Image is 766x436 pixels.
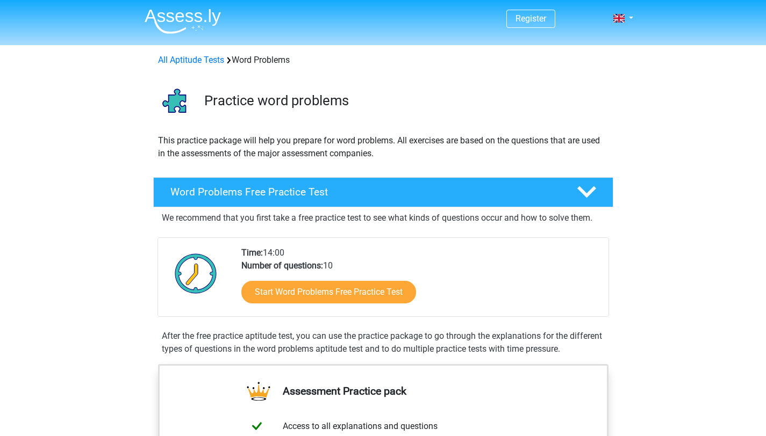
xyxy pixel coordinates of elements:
div: Word Problems [154,54,613,67]
img: Clock [169,246,223,300]
b: Number of questions: [241,260,323,271]
div: 14:00 10 [233,246,608,316]
div: After the free practice aptitude test, you can use the practice package to go through the explana... [158,330,609,355]
a: All Aptitude Tests [158,55,224,65]
a: Start Word Problems Free Practice Test [241,281,416,303]
b: Time: [241,248,263,258]
img: Assessly [145,9,221,34]
h3: Practice word problems [204,92,605,109]
a: Word Problems Free Practice Test [149,177,618,207]
img: word problems [154,79,199,125]
p: We recommend that you first take a free practice test to see what kinds of questions occur and ho... [162,212,605,224]
p: This practice package will help you prepare for word problems. All exercises are based on the que... [158,134,608,160]
a: Register [516,13,546,24]
h4: Word Problems Free Practice Test [170,186,560,198]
